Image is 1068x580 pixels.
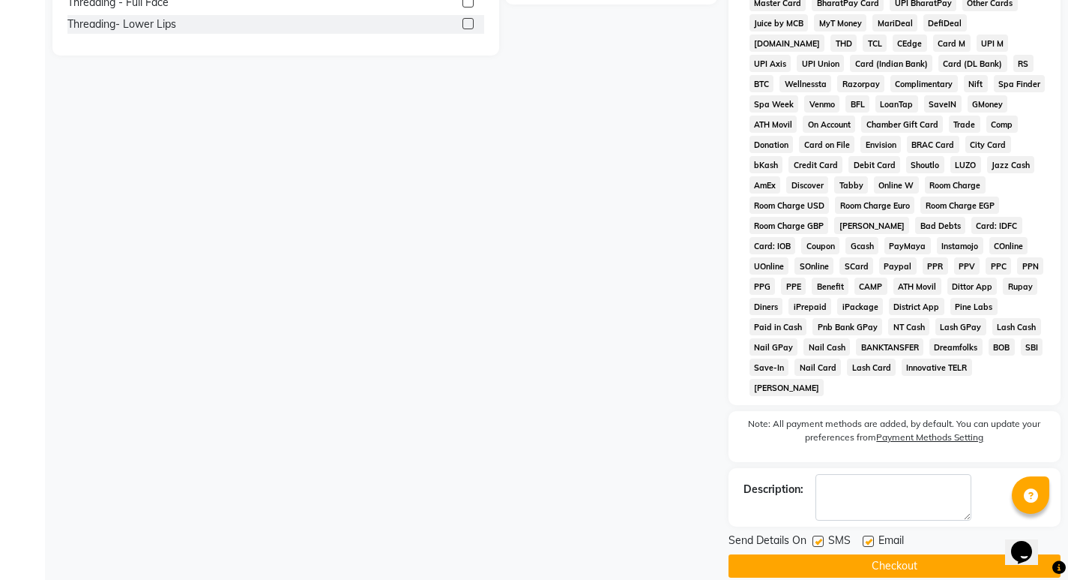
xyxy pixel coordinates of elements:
span: PPV [954,257,980,275]
span: Tabby [834,176,868,194]
span: Paid in Cash [749,318,807,335]
span: Complimentary [890,75,958,92]
span: UOnline [749,257,789,275]
span: SOnline [794,257,833,275]
span: COnline [989,237,1028,254]
span: Wellnessta [779,75,831,92]
span: Rupay [1003,278,1037,295]
span: [DOMAIN_NAME] [749,35,825,52]
span: iPrepaid [788,298,831,315]
span: Room Charge GBP [749,217,829,234]
span: Save-In [749,359,789,376]
span: Gcash [845,237,878,254]
span: Card: IDFC [971,217,1022,234]
span: District App [889,298,944,315]
span: Razorpay [837,75,884,92]
span: Card (DL Bank) [938,55,1007,72]
div: Threading- Lower Lips [67,17,176,32]
span: PPG [749,278,776,295]
span: BFL [845,95,869,113]
span: MariDeal [872,14,917,32]
span: Room Charge Euro [835,197,914,214]
span: BOB [989,338,1015,356]
span: Spa Finder [994,75,1046,92]
span: City Card [965,136,1011,153]
label: Payment Methods Setting [876,431,983,444]
span: GMoney [968,95,1008,113]
span: CAMP [854,278,887,295]
span: Donation [749,136,794,153]
span: Diners [749,298,783,315]
span: Coupon [801,237,839,254]
span: PPR [923,257,948,275]
span: Card M [933,35,971,52]
span: Trade [949,116,980,133]
span: Comp [986,116,1018,133]
span: SBI [1021,338,1043,356]
span: Room Charge USD [749,197,830,214]
span: Email [878,533,904,551]
label: Note: All payment methods are added, by default. You can update your preferences from [743,417,1046,450]
span: DefiDeal [923,14,967,32]
iframe: chat widget [1005,520,1053,565]
span: Debit Card [848,156,900,173]
span: Benefit [812,278,848,295]
span: Send Details On [728,533,806,551]
span: Nift [964,75,988,92]
span: RS [1013,55,1034,72]
span: PPC [986,257,1011,275]
span: LUZO [950,156,981,173]
span: ATH Movil [749,116,797,133]
span: Instamojo [937,237,983,254]
span: Lash GPay [935,318,986,335]
span: Lash Cash [992,318,1041,335]
span: Nail Card [794,359,841,376]
span: PPE [781,278,806,295]
span: AmEx [749,176,781,194]
span: Discover [786,176,828,194]
span: Paypal [879,257,917,275]
span: BANKTANSFER [856,338,923,356]
span: CEdge [893,35,927,52]
span: NT Cash [888,318,929,335]
span: ATH Movil [893,278,941,295]
span: PayMaya [884,237,931,254]
span: Card on File [799,136,854,153]
div: Description: [743,482,803,497]
span: Lash Card [847,359,896,376]
span: Innovative TELR [902,359,972,376]
span: SMS [828,533,851,551]
span: Pine Labs [950,298,998,315]
span: Room Charge [925,176,986,194]
span: SaveIN [924,95,962,113]
span: Pnb Bank GPay [812,318,882,335]
span: [PERSON_NAME] [749,379,824,396]
span: Nail Cash [803,338,850,356]
span: Room Charge EGP [920,197,999,214]
span: [PERSON_NAME] [834,217,909,234]
span: Jazz Cash [987,156,1035,173]
span: UPI M [977,35,1009,52]
span: Shoutlo [906,156,944,173]
button: Checkout [728,554,1061,578]
span: BRAC Card [907,136,959,153]
span: bKash [749,156,783,173]
span: iPackage [837,298,883,315]
span: Envision [860,136,901,153]
span: SCard [839,257,873,275]
span: Chamber Gift Card [861,116,943,133]
span: PPN [1017,257,1043,275]
span: THD [830,35,857,52]
span: Dreamfolks [929,338,983,356]
span: Dittor App [947,278,998,295]
span: UPI Axis [749,55,791,72]
span: Nail GPay [749,338,798,356]
span: Online W [874,176,919,194]
span: Juice by MCB [749,14,809,32]
span: Venmo [804,95,839,113]
span: Bad Debts [915,217,965,234]
span: Spa Week [749,95,799,113]
span: BTC [749,75,774,92]
span: On Account [803,116,855,133]
span: Credit Card [788,156,842,173]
